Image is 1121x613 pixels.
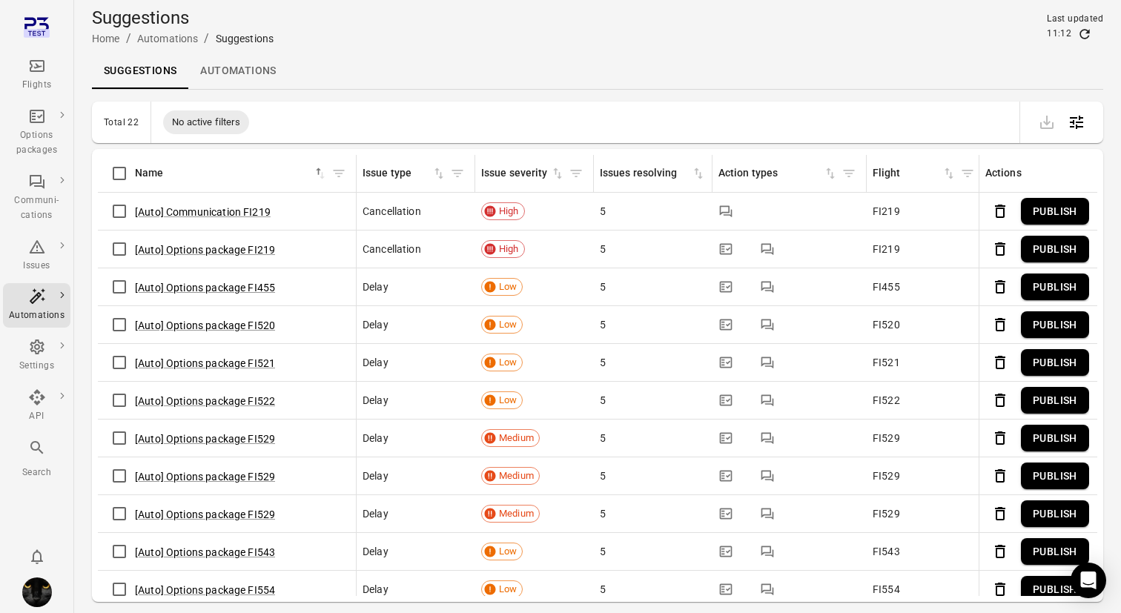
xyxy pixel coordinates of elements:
span: Low [494,317,522,332]
svg: Communication [760,582,775,597]
span: 5 [600,582,606,597]
button: Publish [1021,576,1089,603]
svg: Communication [760,355,775,370]
button: Publish [1021,387,1089,414]
button: [Auto] Options package FI522 [135,394,275,408]
button: Publish [1021,500,1089,528]
div: API [9,409,65,424]
div: Communi-cations [9,193,65,223]
svg: Options package [718,468,733,483]
svg: Options package [718,544,733,559]
button: [Auto] Options package FI219 [135,242,275,257]
button: Delete [985,196,1015,226]
button: Publish [1021,463,1089,490]
span: FI529 [873,468,900,483]
span: FI529 [873,431,900,445]
div: Actions [985,165,1091,182]
span: Medium [494,431,539,445]
svg: Options package [718,431,733,445]
div: Settings [9,359,65,374]
svg: Options package [718,279,733,294]
a: Communi-cations [3,168,70,228]
button: Delete [985,423,1015,453]
button: Refresh data [1077,27,1092,42]
span: Cancellation [363,242,421,256]
svg: Communication [760,544,775,559]
div: Suggestions [216,31,274,46]
svg: Communication [760,468,775,483]
span: 5 [600,355,606,370]
span: Low [494,279,522,294]
button: Open table configuration [1062,107,1091,137]
button: Delete [985,348,1015,377]
a: Automations [188,53,288,89]
li: / [126,30,131,47]
button: Publish [1021,425,1089,452]
button: Filter by flight [956,162,979,185]
svg: Options package [718,582,733,597]
span: Low [494,544,522,559]
div: Issues resolving [600,165,691,182]
div: Sort by action types in ascending order [718,165,838,182]
span: Filter by issue type [446,162,469,185]
button: Publish [1021,236,1089,263]
span: Delay [363,582,388,597]
svg: Options package [718,355,733,370]
button: Delete [985,461,1015,491]
span: FI522 [873,393,900,408]
span: Medium [494,468,539,483]
span: Delay [363,279,388,294]
img: images [22,577,52,607]
button: Delete [985,537,1015,566]
span: 5 [600,431,606,445]
button: [Auto] Options package FI543 [135,545,275,560]
div: Sort by issue severity in ascending order [481,165,565,182]
span: Delay [363,393,388,408]
div: Flight [873,165,942,182]
span: Delay [363,544,388,559]
span: 5 [600,506,606,521]
div: Issue severity [481,165,550,182]
span: FI219 [873,204,900,219]
div: Open Intercom Messenger [1071,563,1106,598]
button: [Auto] Options package FI520 [135,318,275,333]
span: 5 [600,204,606,219]
a: Flights [3,53,70,97]
div: Total 22 [104,117,139,127]
button: Publish [1021,198,1089,225]
span: FI520 [873,317,900,332]
button: Filter by issue severity [565,162,587,185]
button: Filter by action types [838,162,860,185]
a: Issues [3,233,70,278]
svg: Communication [760,279,775,294]
button: [Auto] Options package FI529 [135,469,275,484]
div: Options packages [9,128,65,158]
svg: Communication [760,431,775,445]
svg: Options package [718,242,733,256]
svg: Communication [760,317,775,332]
div: Automations [9,308,65,323]
a: Automations [137,33,199,44]
span: Delay [363,355,388,370]
div: Sort by issues resolving in ascending order [600,165,706,182]
div: Search [9,465,65,480]
a: API [3,384,70,428]
span: High [494,204,524,219]
span: 5 [600,544,606,559]
span: Low [494,582,522,597]
span: FI219 [873,242,900,256]
button: [Auto] Options package FI455 [135,280,275,295]
div: Flights [9,78,65,93]
button: Publish [1021,349,1089,377]
button: Delete [985,272,1015,302]
button: Search [3,434,70,484]
div: Last updated [1047,12,1103,27]
svg: Communication [760,393,775,408]
span: 5 [600,468,606,483]
span: Issues resolving [600,165,706,182]
span: Cancellation [363,204,421,219]
svg: Communication [718,204,733,219]
span: Low [494,393,522,408]
nav: Breadcrumbs [92,30,274,47]
button: Delete [985,310,1015,339]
